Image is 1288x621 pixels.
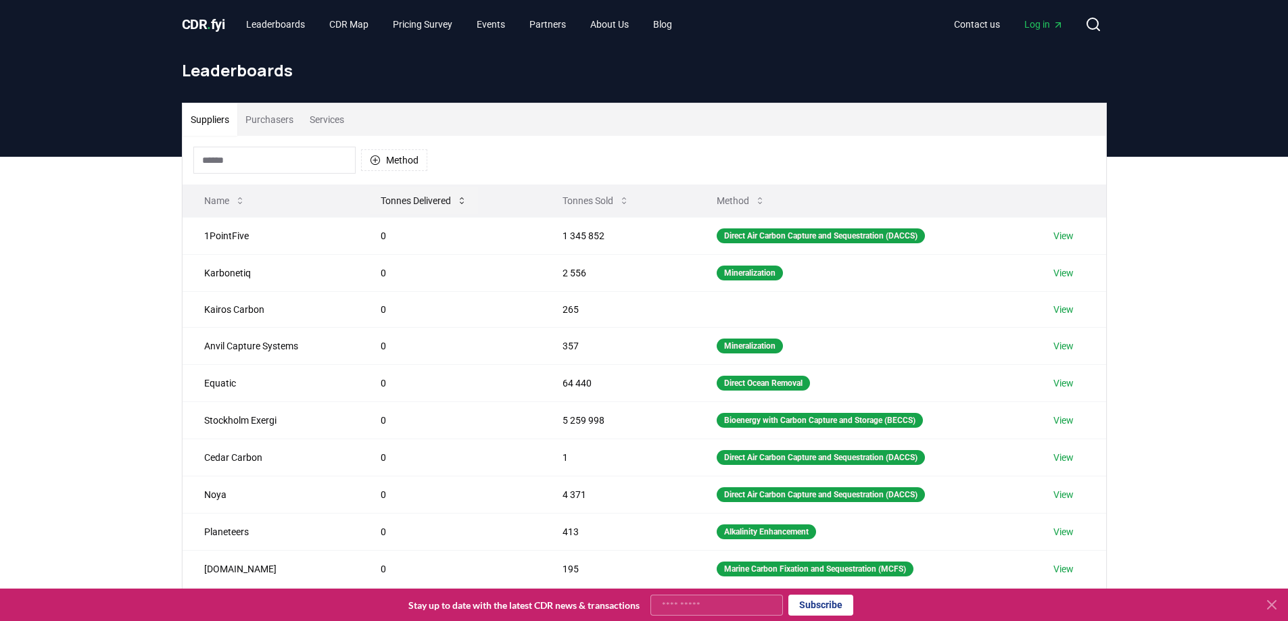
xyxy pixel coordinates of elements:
td: 0 [359,254,541,291]
a: View [1053,525,1074,539]
button: Name [193,187,256,214]
div: Direct Air Carbon Capture and Sequestration (DACCS) [717,487,925,502]
a: Leaderboards [235,12,316,36]
td: 0 [359,401,541,439]
td: 1 345 852 [541,217,695,254]
td: 0 [359,217,541,254]
span: CDR fyi [182,16,225,32]
a: About Us [579,12,640,36]
td: 0 [359,439,541,476]
td: [DOMAIN_NAME] [183,550,360,587]
td: Karbonetiq [183,254,360,291]
button: Services [302,103,352,136]
div: Direct Air Carbon Capture and Sequestration (DACCS) [717,450,925,465]
a: View [1053,229,1074,243]
td: 1PointFive [183,217,360,254]
a: Contact us [943,12,1011,36]
span: . [207,16,211,32]
div: Mineralization [717,266,783,280]
td: Cedar Carbon [183,439,360,476]
td: 64 440 [541,364,695,401]
a: View [1053,488,1074,501]
td: Equatic [183,364,360,401]
a: View [1053,451,1074,464]
td: 195 [541,550,695,587]
button: Method [706,187,776,214]
td: 357 [541,327,695,364]
td: 2 556 [541,254,695,291]
a: Partners [519,12,577,36]
div: Mineralization [717,339,783,353]
div: Bioenergy with Carbon Capture and Storage (BECCS) [717,413,923,428]
td: Noya [183,476,360,513]
a: View [1053,414,1074,427]
a: View [1053,266,1074,280]
td: Anvil Capture Systems [183,327,360,364]
a: Events [466,12,516,36]
button: Method [361,149,427,171]
a: View [1053,562,1074,576]
td: 413 [541,513,695,550]
a: View [1053,339,1074,353]
td: 4 371 [541,476,695,513]
a: Blog [642,12,683,36]
a: Pricing Survey [382,12,463,36]
a: CDR.fyi [182,15,225,34]
a: Log in [1013,12,1074,36]
nav: Main [235,12,683,36]
td: 265 [541,291,695,327]
td: Stockholm Exergi [183,401,360,439]
td: 0 [359,550,541,587]
td: 0 [359,327,541,364]
td: Kairos Carbon [183,291,360,327]
button: Suppliers [183,103,237,136]
div: Direct Ocean Removal [717,376,810,391]
td: 0 [359,513,541,550]
span: Log in [1024,18,1064,31]
div: Alkalinity Enhancement [717,524,816,539]
h1: Leaderboards [182,59,1107,81]
div: Marine Carbon Fixation and Sequestration (MCFS) [717,562,913,576]
nav: Main [943,12,1074,36]
td: 0 [359,476,541,513]
td: 1 [541,439,695,476]
td: Planeteers [183,513,360,550]
a: View [1053,303,1074,316]
div: Direct Air Carbon Capture and Sequestration (DACCS) [717,228,925,243]
a: View [1053,376,1074,390]
td: 0 [359,291,541,327]
button: Purchasers [237,103,302,136]
a: CDR Map [318,12,379,36]
td: 5 259 998 [541,401,695,439]
td: 0 [359,364,541,401]
button: Tonnes Delivered [370,187,478,214]
button: Tonnes Sold [552,187,640,214]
